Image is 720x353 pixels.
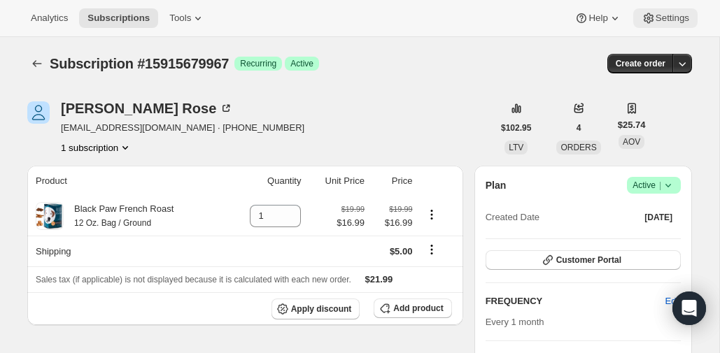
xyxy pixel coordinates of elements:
span: Stacy Rose [27,101,50,124]
span: $25.74 [618,118,646,132]
div: Open Intercom Messenger [672,291,706,325]
span: $5.00 [390,246,413,257]
button: Shipping actions [421,242,443,257]
span: ORDERS [560,143,596,152]
span: 4 [577,122,581,134]
span: Recurring [240,58,276,69]
span: Sales tax (if applicable) is not displayed because it is calculated with each new order. [36,275,351,284]
button: Product actions [421,207,443,222]
span: $16.99 [373,216,413,230]
th: Shipping [27,236,227,266]
button: Create order [607,54,674,73]
small: 12 Oz. Bag / Ground [74,218,151,228]
th: Product [27,166,227,196]
span: | [659,180,661,191]
span: Every 1 month [486,317,544,327]
button: Add product [374,298,451,318]
span: [EMAIL_ADDRESS][DOMAIN_NAME] · [PHONE_NUMBER] [61,121,304,135]
button: [DATE] [636,208,681,227]
span: [DATE] [644,212,672,223]
span: Edit [665,294,681,308]
span: AOV [623,137,640,147]
span: Subscription #15915679967 [50,56,229,71]
th: Quantity [227,166,305,196]
small: $19.99 [341,205,365,213]
span: $21.99 [365,274,393,284]
span: Subscriptions [87,13,150,24]
span: Create order [616,58,665,69]
span: Active [290,58,313,69]
h2: FREQUENCY [486,294,665,308]
div: Black Paw French Roast [64,202,174,230]
span: LTV [509,143,523,152]
button: Analytics [22,8,76,28]
th: Price [369,166,417,196]
button: Subscriptions [79,8,158,28]
span: Customer Portal [556,254,621,266]
span: Apply discount [291,303,352,315]
span: Add product [393,303,443,314]
span: Help [588,13,607,24]
span: Tools [169,13,191,24]
button: Settings [633,8,698,28]
span: $102.95 [501,122,531,134]
th: Unit Price [305,166,368,196]
button: Subscriptions [27,54,47,73]
button: Apply discount [271,298,360,319]
button: Help [566,8,630,28]
button: Product actions [61,141,132,154]
button: Edit [657,290,689,312]
h2: Plan [486,178,507,192]
div: [PERSON_NAME] Rose [61,101,233,115]
img: product img [36,202,64,230]
span: Created Date [486,210,539,224]
button: 4 [568,118,590,138]
span: Analytics [31,13,68,24]
span: $16.99 [337,216,365,230]
button: $102.95 [493,118,539,138]
span: Active [633,178,675,192]
button: Customer Portal [486,250,681,270]
span: Settings [656,13,689,24]
small: $19.99 [389,205,412,213]
button: Tools [161,8,213,28]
